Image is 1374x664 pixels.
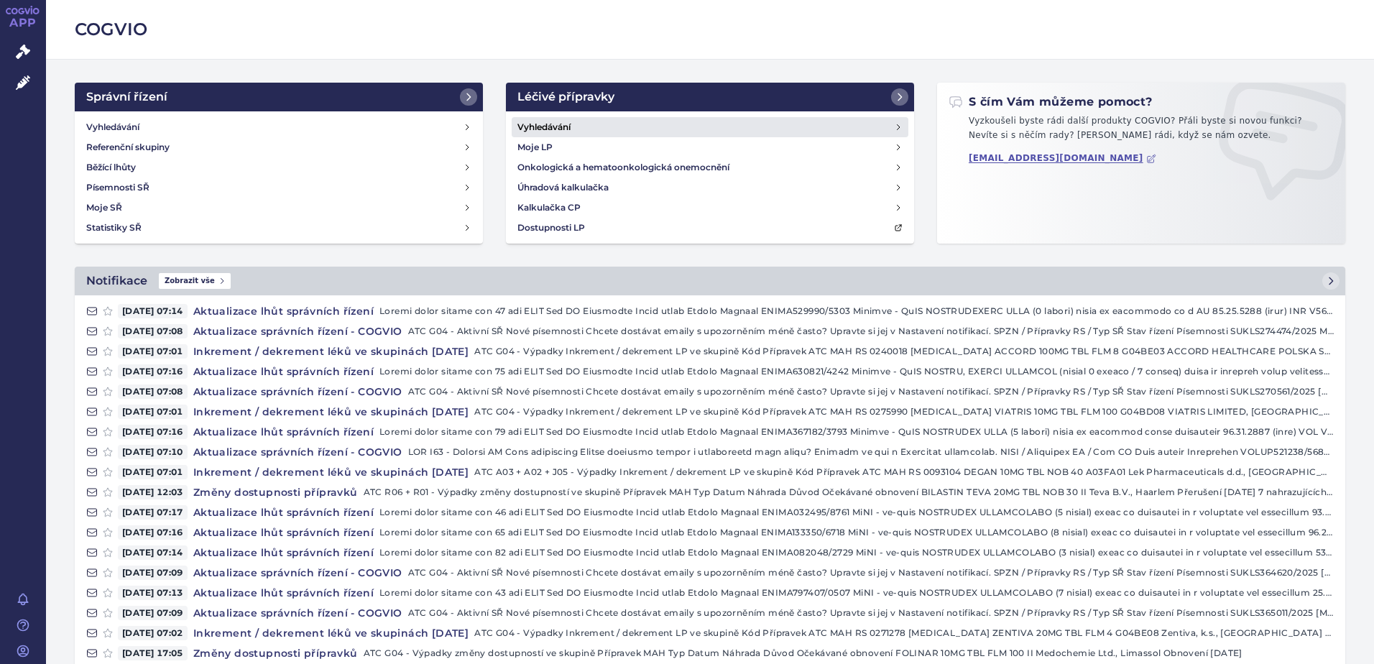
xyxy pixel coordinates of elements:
a: Referenční skupiny [80,137,477,157]
h4: Aktualizace správních řízení - COGVIO [188,566,408,580]
a: Statistiky SŘ [80,218,477,238]
a: Léčivé přípravky [506,83,914,111]
p: Vyzkoušeli byste rádi další produkty COGVIO? Přáli byste si novou funkci? Nevíte si s něčím rady?... [949,114,1334,148]
p: Loremi dolor sitame con 75 adi ELIT Sed DO Eiusmodte Incid utlab Etdolo Magnaal ENIMA630821/4242 ... [379,364,1334,379]
h4: Změny dostupnosti přípravků [188,646,364,660]
span: [DATE] 07:02 [118,626,188,640]
a: Kalkulačka CP [512,198,908,218]
p: LOR I63 - Dolorsi AM Cons adipiscing Elitse doeiusmo tempor i utlaboreetd magn aliqu? Enimadm ve ... [408,445,1334,459]
span: [DATE] 07:10 [118,445,188,459]
span: [DATE] 07:09 [118,606,188,620]
span: [DATE] 07:13 [118,586,188,600]
a: Správní řízení [75,83,483,111]
h4: Inkrement / dekrement léků ve skupinách [DATE] [188,626,474,640]
h4: Aktualizace lhůt správních řízení [188,525,379,540]
span: [DATE] 17:05 [118,646,188,660]
h4: Inkrement / dekrement léků ve skupinách [DATE] [188,344,474,359]
span: [DATE] 07:08 [118,324,188,338]
a: Písemnosti SŘ [80,177,477,198]
p: ATC G04 - Aktivní SŘ Nové písemnosti Chcete dostávat emaily s upozorněním méně často? Upravte si ... [408,606,1334,620]
span: [DATE] 07:16 [118,425,188,439]
span: [DATE] 12:03 [118,485,188,499]
p: ATC R06 + R01 - Výpadky změny dostupností ve skupině Přípravek MAH Typ Datum Náhrada Důvod Očekáv... [364,485,1334,499]
h4: Aktualizace lhůt správních řízení [188,505,379,520]
h4: Vyhledávání [517,120,571,134]
h4: Inkrement / dekrement léků ve skupinách [DATE] [188,465,474,479]
p: Loremi dolor sitame con 47 adi ELIT Sed DO Eiusmodte Incid utlab Etdolo Magnaal ENIMA529990/5303 ... [379,304,1334,318]
h4: Aktualizace lhůt správních řízení [188,586,379,600]
span: [DATE] 07:01 [118,405,188,419]
h4: Písemnosti SŘ [86,180,149,195]
h4: Běžící lhůty [86,160,136,175]
a: [EMAIL_ADDRESS][DOMAIN_NAME] [969,153,1156,164]
h4: Úhradová kalkulačka [517,180,609,195]
h4: Kalkulačka CP [517,200,581,215]
span: [DATE] 07:16 [118,525,188,540]
h4: Dostupnosti LP [517,221,585,235]
span: Zobrazit vše [159,273,231,289]
h2: S čím Vám můžeme pomoct? [949,94,1153,110]
p: ATC G04 - Výpadky Inkrement / dekrement LP ve skupině Kód Přípravek ATC MAH RS 0240018 [MEDICAL_D... [474,344,1334,359]
p: Loremi dolor sitame con 82 adi ELIT Sed DO Eiusmodte Incid utlab Etdolo Magnaal ENIMA082048/2729 ... [379,545,1334,560]
h2: COGVIO [75,17,1345,42]
p: ATC G04 - Aktivní SŘ Nové písemnosti Chcete dostávat emaily s upozorněním méně často? Upravte si ... [408,384,1334,399]
h4: Aktualizace správních řízení - COGVIO [188,384,408,399]
h4: Aktualizace lhůt správních řízení [188,364,379,379]
a: NotifikaceZobrazit vše [75,267,1345,295]
h4: Vyhledávání [86,120,139,134]
p: ATC G04 - Aktivní SŘ Nové písemnosti Chcete dostávat emaily s upozorněním méně často? Upravte si ... [408,324,1334,338]
h4: Onkologická a hematoonkologická onemocnění [517,160,729,175]
p: Loremi dolor sitame con 46 adi ELIT Sed DO Eiusmodte Incid utlab Etdolo Magnaal ENIMA032495/8761 ... [379,505,1334,520]
p: ATC G04 - Výpadky Inkrement / dekrement LP ve skupině Kód Přípravek ATC MAH RS 0271278 [MEDICAL_D... [474,626,1334,640]
h4: Statistiky SŘ [86,221,142,235]
h2: Notifikace [86,272,147,290]
h4: Referenční skupiny [86,140,170,155]
p: ATC G04 - Výpadky změny dostupností ve skupině Přípravek MAH Typ Datum Náhrada Důvod Očekávané ob... [364,646,1334,660]
h4: Moje SŘ [86,200,122,215]
p: Loremi dolor sitame con 43 adi ELIT Sed DO Eiusmodte Incid utlab Etdolo Magnaal ENIMA797407/0507 ... [379,586,1334,600]
h4: Změny dostupnosti přípravků [188,485,364,499]
span: [DATE] 07:01 [118,344,188,359]
span: [DATE] 07:01 [118,465,188,479]
a: Vyhledávání [80,117,477,137]
p: ATC A03 + A02 + J05 - Výpadky Inkrement / dekrement LP ve skupině Kód Přípravek ATC MAH RS 009310... [474,465,1334,479]
span: [DATE] 07:17 [118,505,188,520]
p: ATC G04 - Výpadky Inkrement / dekrement LP ve skupině Kód Přípravek ATC MAH RS 0275990 [MEDICAL_D... [474,405,1334,419]
a: Dostupnosti LP [512,218,908,238]
p: ATC G04 - Aktivní SŘ Nové písemnosti Chcete dostávat emaily s upozorněním méně často? Upravte si ... [408,566,1334,580]
a: Onkologická a hematoonkologická onemocnění [512,157,908,177]
h4: Aktualizace lhůt správních řízení [188,545,379,560]
h4: Aktualizace lhůt správních řízení [188,304,379,318]
h4: Aktualizace správních řízení - COGVIO [188,606,408,620]
h2: Správní řízení [86,88,167,106]
h2: Léčivé přípravky [517,88,614,106]
h4: Aktualizace lhůt správních řízení [188,425,379,439]
span: [DATE] 07:08 [118,384,188,399]
h4: Inkrement / dekrement léků ve skupinách [DATE] [188,405,474,419]
a: Vyhledávání [512,117,908,137]
a: Běžící lhůty [80,157,477,177]
span: [DATE] 07:09 [118,566,188,580]
span: [DATE] 07:16 [118,364,188,379]
a: Úhradová kalkulačka [512,177,908,198]
span: [DATE] 07:14 [118,304,188,318]
p: Loremi dolor sitame con 65 adi ELIT Sed DO Eiusmodte Incid utlab Etdolo Magnaal ENIMA133350/6718 ... [379,525,1334,540]
a: Moje SŘ [80,198,477,218]
p: Loremi dolor sitame con 79 adi ELIT Sed DO Eiusmodte Incid utlab Etdolo Magnaal ENIMA367182/3793 ... [379,425,1334,439]
h4: Moje LP [517,140,553,155]
a: Moje LP [512,137,908,157]
h4: Aktualizace správních řízení - COGVIO [188,324,408,338]
h4: Aktualizace správních řízení - COGVIO [188,445,408,459]
span: [DATE] 07:14 [118,545,188,560]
